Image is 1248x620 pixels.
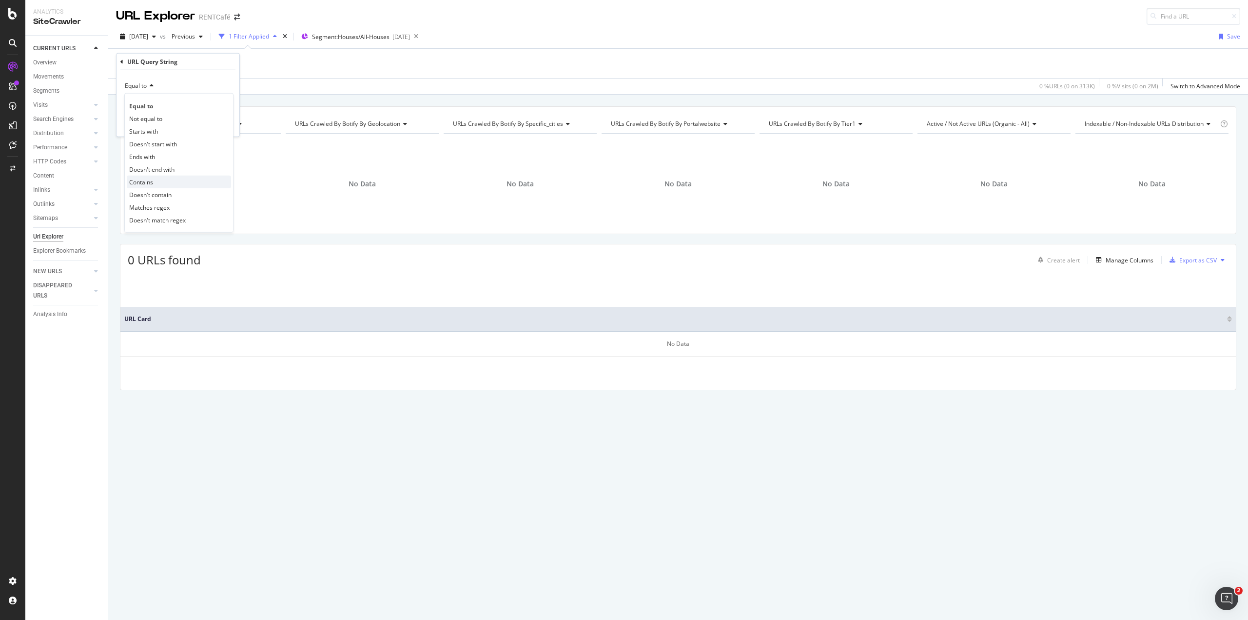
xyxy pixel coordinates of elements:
a: CURRENT URLS [33,43,91,54]
a: Sitemaps [33,213,91,223]
span: URLs Crawled By Botify By tier1 [769,120,856,128]
a: Segments [33,86,101,96]
div: Manage Columns [1106,256,1153,264]
div: 0 % URLs ( 0 on 313K ) [1039,82,1095,90]
div: Outlinks [33,199,55,209]
div: Switch to Advanced Mode [1170,82,1240,90]
span: Indexable / Non-Indexable URLs distribution [1085,120,1204,128]
span: URLs Crawled By Botify By geolocation [295,120,400,128]
a: Overview [33,58,101,68]
div: Explorer Bookmarks [33,246,86,256]
input: Find a URL [1147,8,1240,25]
button: Create alert [1034,252,1080,268]
span: Equal to [129,101,153,110]
h4: URLs Crawled By Botify By specific_cities [451,116,588,132]
button: [DATE] [116,29,160,44]
span: 2 [1235,587,1243,595]
div: Analytics [33,8,100,16]
div: Performance [33,142,67,153]
span: No Data [822,179,850,189]
a: Outlinks [33,199,91,209]
button: 1 Filter Applied [215,29,281,44]
div: Url Explorer [33,232,63,242]
span: Doesn't contain [129,190,172,199]
span: Contains [129,178,153,186]
h4: Indexable / Non-Indexable URLs Distribution [1083,116,1218,132]
div: Analysis Info [33,309,67,320]
span: 2025 Aug. 20th [129,32,148,40]
span: Active / Not Active URLs (organic - all) [927,120,1030,128]
a: Url Explorer [33,232,101,242]
div: Search Engines [33,114,74,124]
span: 0 URLs found [128,252,201,268]
span: Previous [168,32,195,40]
span: Segment: Houses/All-Houses [312,33,390,41]
div: Content [33,171,54,181]
a: DISAPPEARED URLS [33,280,91,301]
span: No Data [664,179,692,189]
div: URL Query String [127,58,177,66]
iframe: Intercom live chat [1215,587,1238,610]
div: SiteCrawler [33,16,100,27]
button: Segment:Houses/All-Houses[DATE] [297,29,410,44]
a: Performance [33,142,91,153]
a: HTTP Codes [33,157,91,167]
a: Visits [33,100,91,110]
div: HTTP Codes [33,157,66,167]
span: URLs Crawled By Botify By specific_cities [453,120,563,128]
div: DISAPPEARED URLS [33,280,82,301]
button: Cancel [120,119,151,129]
span: Doesn't match regex [129,216,186,224]
button: Previous [168,29,207,44]
button: Export as CSV [1166,252,1217,268]
a: Search Engines [33,114,91,124]
button: Save [1215,29,1240,44]
span: No Data [980,179,1008,189]
span: No Data [349,179,376,189]
span: Starts with [129,127,158,135]
button: Switch to Advanced Mode [1167,79,1240,94]
div: No Data [120,332,1236,357]
button: Manage Columns [1092,254,1153,266]
a: NEW URLS [33,266,91,277]
span: Matches regex [129,203,170,211]
h4: URLs Crawled By Botify By geolocation [293,116,430,132]
div: Segments [33,86,59,96]
div: Inlinks [33,185,50,195]
div: Export as CSV [1179,256,1217,264]
div: Save [1227,32,1240,40]
span: No Data [1138,179,1166,189]
div: Create alert [1047,256,1080,264]
span: URL Card [124,315,1225,323]
div: 0 % Visits ( 0 on 2M ) [1107,82,1158,90]
div: Movements [33,72,64,82]
span: Doesn't end with [129,165,175,173]
div: CURRENT URLS [33,43,76,54]
div: URL Explorer [116,8,195,24]
div: Overview [33,58,57,68]
span: No Data [507,179,534,189]
div: RENTCafé [199,12,230,22]
h4: URLs Crawled By Botify By portalwebsite [609,116,746,132]
a: Distribution [33,128,91,139]
div: 1 Filter Applied [229,32,269,40]
a: Analysis Info [33,309,101,320]
div: arrow-right-arrow-left [234,14,240,20]
div: [DATE] [392,33,410,41]
div: Sitemaps [33,213,58,223]
a: Content [33,171,101,181]
div: NEW URLS [33,266,62,277]
span: Equal to [125,81,147,90]
div: times [281,32,289,41]
div: Visits [33,100,48,110]
a: Inlinks [33,185,91,195]
span: URLs Crawled By Botify By portalwebsite [611,120,721,128]
span: Not equal to [129,114,162,122]
a: Explorer Bookmarks [33,246,101,256]
span: Doesn't start with [129,140,177,148]
span: vs [160,32,168,40]
div: Distribution [33,128,64,139]
a: Movements [33,72,101,82]
h4: URLs Crawled By Botify By tier1 [767,116,904,132]
span: Ends with [129,152,155,160]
